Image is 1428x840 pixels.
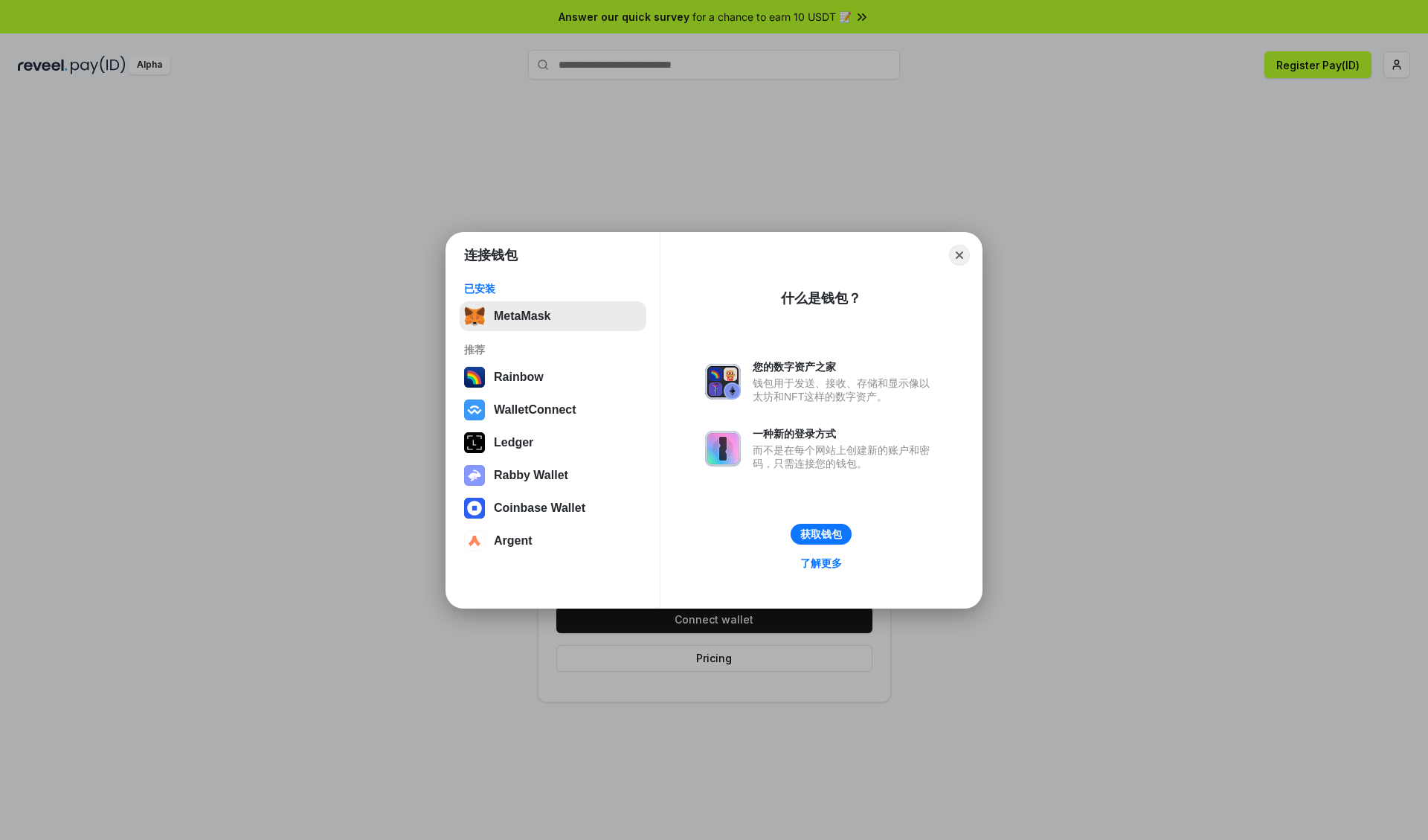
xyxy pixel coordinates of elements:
[949,245,970,266] button: Close
[464,498,485,519] img: svg+xml,%3Csvg%20width%3D%2228%22%20height%3D%2228%22%20viewBox%3D%220%200%2028%2028%22%20fill%3D...
[705,431,741,467] img: svg+xml,%3Csvg%20xmlns%3D%22http%3A%2F%2Fwww.w3.org%2F2000%2Fsvg%22%20fill%3D%22none%22%20viewBox...
[460,526,646,556] button: Argent
[460,461,646,490] button: Rabby Wallet
[464,246,518,264] h1: 连接钱包
[460,493,646,523] button: Coinbase Wallet
[753,376,937,403] div: 钱包用于发送、接收、存储和显示像以太坊和NFT这样的数字资产。
[460,301,646,331] button: MetaMask
[464,367,485,388] img: svg+xml,%3Csvg%20width%3D%22120%22%20height%3D%22120%22%20viewBox%3D%220%200%20120%20120%22%20fil...
[464,343,642,356] div: 推荐
[460,428,646,458] button: Ledger
[800,557,842,570] div: 了解更多
[494,371,544,384] div: Rainbow
[460,395,646,425] button: WalletConnect
[464,306,485,327] img: svg+xml,%3Csvg%20fill%3D%22none%22%20height%3D%2233%22%20viewBox%3D%220%200%2035%2033%22%20width%...
[753,427,937,440] div: 一种新的登录方式
[464,530,485,551] img: svg+xml,%3Csvg%20width%3D%2228%22%20height%3D%2228%22%20viewBox%3D%220%200%2028%2028%22%20fill%3D...
[464,282,642,295] div: 已安装
[800,528,842,541] div: 获取钱包
[753,360,937,373] div: 您的数字资产之家
[464,400,485,420] img: svg+xml,%3Csvg%20width%3D%2228%22%20height%3D%2228%22%20viewBox%3D%220%200%2028%2028%22%20fill%3D...
[705,364,741,400] img: svg+xml,%3Csvg%20xmlns%3D%22http%3A%2F%2Fwww.w3.org%2F2000%2Fsvg%22%20fill%3D%22none%22%20viewBox...
[494,403,576,417] div: WalletConnect
[494,436,533,449] div: Ledger
[781,289,861,307] div: 什么是钱包？
[791,524,852,545] button: 获取钱包
[494,501,585,515] div: Coinbase Wallet
[753,443,937,470] div: 而不是在每个网站上创建新的账户和密码，只需连接您的钱包。
[460,362,646,392] button: Rainbow
[494,469,568,482] div: Rabby Wallet
[464,432,485,453] img: svg+xml,%3Csvg%20xmlns%3D%22http%3A%2F%2Fwww.w3.org%2F2000%2Fsvg%22%20width%3D%2228%22%20height%3...
[791,554,851,573] a: 了解更多
[464,465,485,486] img: svg+xml,%3Csvg%20xmlns%3D%22http%3A%2F%2Fwww.w3.org%2F2000%2Fsvg%22%20fill%3D%22none%22%20viewBox...
[494,534,533,548] div: Argent
[494,310,550,323] div: MetaMask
